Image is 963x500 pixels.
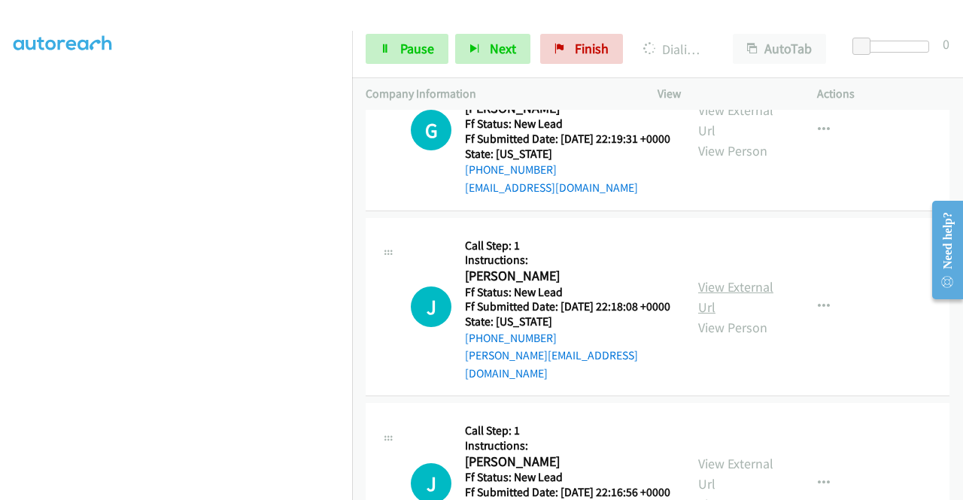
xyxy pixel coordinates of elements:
[490,40,516,57] span: Next
[698,278,773,316] a: View External Url
[465,268,666,285] h2: [PERSON_NAME]
[643,39,706,59] p: Dialing [PERSON_NAME]
[920,190,963,310] iframe: Resource Center
[400,40,434,57] span: Pause
[465,285,671,300] h5: Ff Status: New Lead
[575,40,609,57] span: Finish
[411,286,451,327] div: The call is yet to be attempted
[733,34,826,64] button: AutoTab
[455,34,530,64] button: Next
[465,485,670,500] h5: Ff Submitted Date: [DATE] 22:16:56 +0000
[465,348,638,380] a: [PERSON_NAME][EMAIL_ADDRESS][DOMAIN_NAME]
[465,299,671,314] h5: Ff Submitted Date: [DATE] 22:18:08 +0000
[465,470,670,485] h5: Ff Status: New Lead
[817,85,949,103] p: Actions
[698,102,773,139] a: View External Url
[698,142,767,159] a: View Person
[465,453,666,471] h2: [PERSON_NAME]
[860,41,929,53] div: Delay between calls (in seconds)
[366,85,630,103] p: Company Information
[698,319,767,336] a: View Person
[465,238,671,253] h5: Call Step: 1
[465,162,557,177] a: [PHONE_NUMBER]
[465,331,557,345] a: [PHONE_NUMBER]
[411,286,451,327] h1: J
[540,34,623,64] a: Finish
[465,423,670,438] h5: Call Step: 1
[658,85,790,103] p: View
[698,455,773,492] a: View External Url
[465,314,671,329] h5: State: [US_STATE]
[465,253,671,268] h5: Instructions:
[465,132,670,147] h5: Ff Submitted Date: [DATE] 22:19:31 +0000
[465,117,670,132] h5: Ff Status: New Lead
[411,110,451,150] h1: G
[411,110,451,150] div: The call is yet to be attempted
[366,34,448,64] a: Pause
[465,180,638,195] a: [EMAIL_ADDRESS][DOMAIN_NAME]
[943,34,949,54] div: 0
[465,438,670,453] h5: Instructions:
[465,147,670,162] h5: State: [US_STATE]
